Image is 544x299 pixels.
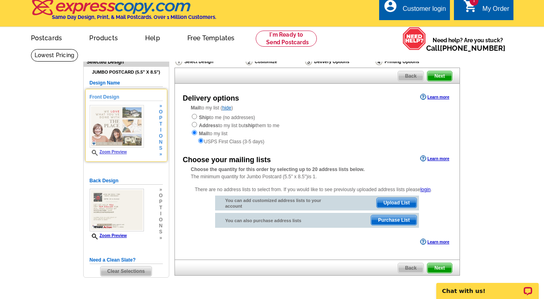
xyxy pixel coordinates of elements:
span: Purchase List [371,215,417,225]
div: Printing Options [375,58,446,66]
span: n [159,139,162,145]
span: Next [427,263,452,273]
a: Help [132,28,173,47]
img: Printing Options & Summary [376,58,382,65]
a: Same Day Design, Print, & Mail Postcards. Over 1 Million Customers. [31,5,216,20]
strong: Ship [199,115,209,120]
span: » [159,187,162,193]
strong: Mail [199,131,208,136]
span: » [159,103,162,109]
span: p [159,115,162,121]
a: Learn more [420,94,449,100]
a: 1 shopping_cart My Order [463,4,509,14]
div: The minimum quantity for Jumbo Postcard (5.5" x 8.5")is 1. [175,166,460,180]
a: Learn more [420,155,449,162]
span: n [159,223,162,229]
span: Back [398,263,423,273]
div: USPS First Class (3-5 days) [191,137,443,145]
img: small-thumb.jpg [90,189,144,231]
a: Learn more [420,239,449,245]
div: to my list ( ) [175,104,460,145]
img: Select Design [175,58,182,65]
h5: Front Design [90,93,163,101]
span: t [159,205,162,211]
div: There are no address lists to select from. If you would like to see previously uploaded address l... [191,182,443,232]
img: help [402,27,426,50]
a: login [420,187,430,192]
a: Back [398,263,424,273]
span: Need help? Are you stuck? [426,36,509,52]
span: Back [398,71,423,81]
span: s [159,145,162,151]
a: Back [398,71,424,81]
span: Upload List [377,198,417,208]
a: Zoom Preview [90,233,127,238]
img: Delivery Options [305,58,312,65]
div: Delivery options [183,93,239,104]
a: Zoom Preview [90,150,127,154]
h5: Need a Clean Slate? [90,256,163,264]
a: [PHONE_NUMBER] [440,44,505,52]
div: Delivery Options [304,58,375,68]
span: o [159,133,162,139]
h5: Back Design [90,177,163,185]
div: My Order [482,5,509,16]
span: Clear Selections [101,266,152,276]
div: Customer login [402,5,446,16]
strong: Choose the quantity for this order by selecting up to 20 address lists below. [191,167,365,172]
a: Free Templates [174,28,248,47]
strong: Address [199,123,218,128]
span: Next [427,71,452,81]
img: small-thumb.jpg [90,105,144,148]
span: » [159,235,162,241]
span: p [159,199,162,205]
div: to me (no addresses) to my list but them to me to my list [191,113,443,145]
iframe: LiveChat chat widget [431,274,544,299]
span: t [159,121,162,127]
div: You can also purchase address lists [215,213,331,225]
a: hide [222,105,232,111]
div: Selected Design [84,58,169,66]
div: You can add customized address lists to your account [215,196,331,211]
span: o [159,193,162,199]
span: i [159,127,162,133]
a: account_circle Customer login [383,4,446,14]
a: Postcards [18,28,75,47]
a: Products [76,28,131,47]
strong: Mail [191,105,200,111]
div: Choose your mailing lists [183,155,271,165]
div: Select Design [174,58,245,68]
span: Call [426,44,505,52]
span: o [159,217,162,223]
img: Customize [246,58,252,65]
span: o [159,109,162,115]
h4: Same Day Design, Print, & Mail Postcards. Over 1 Million Customers. [52,14,216,20]
strong: ship [245,123,255,128]
h5: Design Name [90,79,163,87]
span: i [159,211,162,217]
div: Customize [245,58,304,66]
span: s [159,229,162,235]
h4: Jumbo Postcard (5.5" x 8.5") [90,70,163,75]
span: » [159,151,162,157]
